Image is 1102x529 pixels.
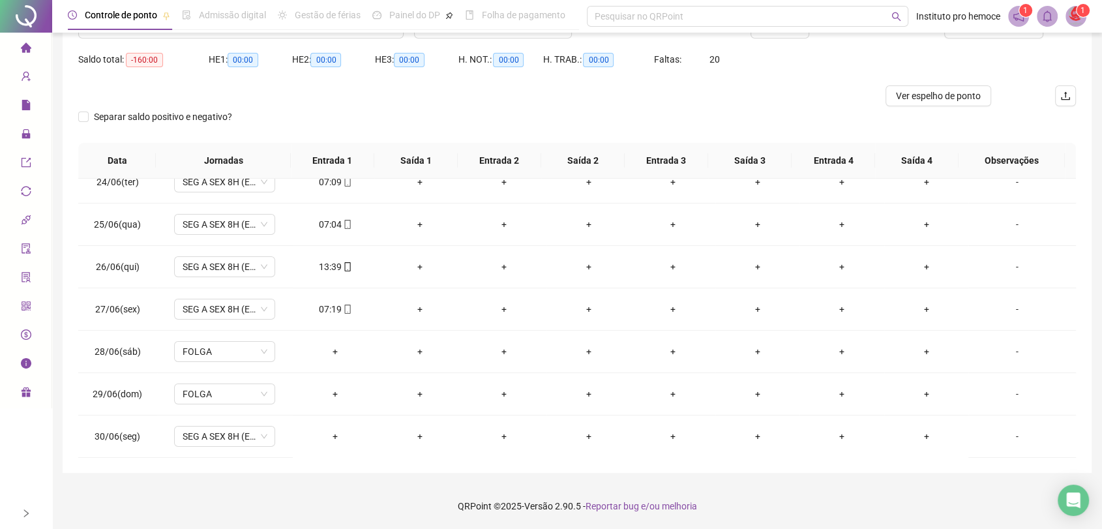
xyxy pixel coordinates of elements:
[810,260,874,274] div: +
[182,342,267,361] span: FOLGA
[21,151,31,177] span: export
[199,10,266,20] span: Admissão digital
[586,501,697,511] span: Reportar bug e/ou melhoria
[524,501,553,511] span: Versão
[726,302,790,316] div: +
[472,344,536,359] div: +
[445,12,453,20] span: pushpin
[557,217,621,232] div: +
[472,260,536,274] div: +
[68,10,77,20] span: clock-circle
[162,12,170,20] span: pushpin
[303,260,367,274] div: 13:39
[557,260,621,274] div: +
[886,85,991,106] button: Ver espelho de ponto
[557,175,621,189] div: +
[726,217,790,232] div: +
[641,344,705,359] div: +
[810,344,874,359] div: +
[97,177,139,187] span: 24/06(ter)
[303,217,367,232] div: 07:04
[891,12,901,22] span: search
[96,262,140,272] span: 26/06(qui)
[875,143,959,179] th: Saída 4
[641,302,705,316] div: +
[342,305,352,314] span: mobile
[458,143,541,179] th: Entrada 2
[21,94,31,120] span: file
[388,387,452,401] div: +
[22,509,31,518] span: right
[182,384,267,404] span: FOLGA
[21,266,31,292] span: solution
[1041,10,1053,22] span: bell
[21,381,31,407] span: gift
[895,302,959,316] div: +
[726,344,790,359] div: +
[493,53,524,67] span: 00:00
[1066,7,1086,26] img: 10630
[295,10,361,20] span: Gestão de férias
[896,89,981,103] span: Ver espelho de ponto
[979,260,1056,274] div: -
[310,53,341,67] span: 00:00
[388,217,452,232] div: +
[388,344,452,359] div: +
[810,302,874,316] div: +
[810,429,874,444] div: +
[969,153,1054,168] span: Observações
[482,10,565,20] span: Folha de pagamento
[303,429,367,444] div: +
[895,175,959,189] div: +
[375,52,458,67] div: HE 3:
[979,387,1056,401] div: -
[709,54,719,65] span: 20
[95,346,141,357] span: 28/06(sáb)
[557,344,621,359] div: +
[708,143,792,179] th: Saída 3
[895,429,959,444] div: +
[182,10,191,20] span: file-done
[1023,6,1028,15] span: 1
[209,52,291,67] div: HE 1:
[94,219,141,230] span: 25/06(qua)
[21,209,31,235] span: api
[1077,4,1090,17] sup: Atualize o seu contato no menu Meus Dados
[374,143,458,179] th: Saída 1
[21,324,31,350] span: dollar
[182,215,267,234] span: SEG A SEX 8H (ENTRADA 07:00)
[388,429,452,444] div: +
[182,172,267,192] span: SEG A SEX 8H (ENTRADA 07:00)
[641,387,705,401] div: +
[726,175,790,189] div: +
[726,260,790,274] div: +
[895,217,959,232] div: +
[641,217,705,232] div: +
[52,483,1102,529] footer: QRPoint © 2025 - 2.90.5 -
[182,257,267,277] span: SEG A SEX 8H (ENTRADA 07:00)
[389,10,440,20] span: Painel do DP
[959,143,1065,179] th: Observações
[303,302,367,316] div: 07:19
[342,262,352,271] span: mobile
[21,123,31,149] span: lock
[482,23,492,33] span: to
[303,344,367,359] div: +
[472,175,536,189] div: +
[979,302,1056,316] div: -
[21,180,31,206] span: sync
[21,352,31,378] span: info-circle
[979,175,1056,189] div: -
[653,54,683,65] span: Faltas:
[810,175,874,189] div: +
[979,429,1056,444] div: -
[342,220,352,229] span: mobile
[1058,485,1089,516] div: Open Intercom Messenger
[557,302,621,316] div: +
[979,217,1056,232] div: -
[1013,10,1024,22] span: notification
[641,429,705,444] div: +
[472,217,536,232] div: +
[541,143,625,179] th: Saída 2
[641,260,705,274] div: +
